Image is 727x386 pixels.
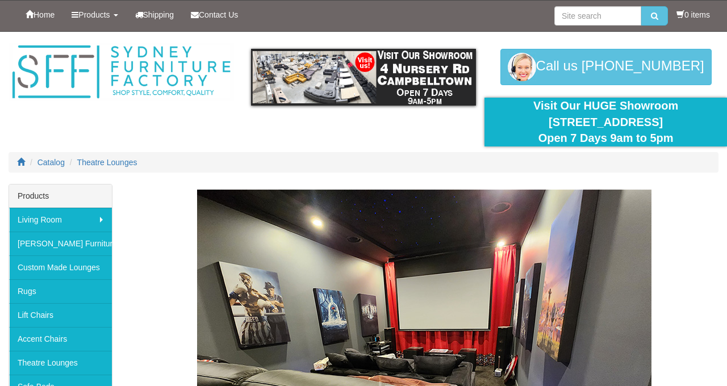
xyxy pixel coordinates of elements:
a: Home [17,1,63,29]
input: Site search [554,6,641,26]
a: Lift Chairs [9,303,112,327]
a: Theatre Lounges [9,351,112,375]
a: Contact Us [182,1,246,29]
a: [PERSON_NAME] Furniture [9,232,112,255]
div: Visit Our HUGE Showroom [STREET_ADDRESS] Open 7 Days 9am to 5pm [493,98,718,146]
img: Sydney Furniture Factory [9,43,234,101]
img: showroom.gif [251,49,477,106]
a: Catalog [37,158,65,167]
a: Shipping [127,1,183,29]
div: Products [9,184,112,208]
a: Living Room [9,208,112,232]
a: Rugs [9,279,112,303]
a: Accent Chairs [9,327,112,351]
span: Contact Us [199,10,238,19]
li: 0 items [676,9,710,20]
span: Shipping [143,10,174,19]
a: Theatre Lounges [77,158,137,167]
a: Custom Made Lounges [9,255,112,279]
span: Products [78,10,110,19]
a: Products [63,1,126,29]
span: Home [34,10,55,19]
